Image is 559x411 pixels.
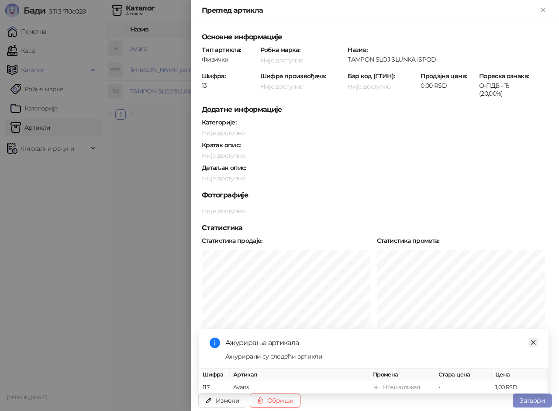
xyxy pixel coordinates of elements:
[202,118,236,126] strong: Категорије :
[202,46,241,54] strong: Тип артикла :
[348,72,394,80] strong: Бар код (ГТИН) :
[199,369,230,381] th: Шифра
[201,82,258,90] div: 13
[420,82,476,90] div: 0,00 RSD
[377,237,439,245] strong: Статистика промета :
[202,164,246,172] strong: Детаљан опис :
[202,207,245,215] span: Није доступно
[260,56,304,64] span: Није доступно
[260,72,326,80] strong: Шифра произвођача :
[199,381,230,394] td: 117
[260,46,300,54] strong: Робна марка :
[530,339,536,345] span: close
[225,338,538,348] div: Ажурирање артикала
[202,223,549,233] h5: Статистика
[225,352,538,361] div: Ажурирани су следећи артикли:
[230,369,369,381] th: Артикал
[492,369,549,381] th: Цена
[202,190,549,200] h5: Фотографије
[435,381,492,394] td: -
[202,141,240,149] strong: Кратак опис :
[230,381,369,394] td: Avans
[478,82,535,97] div: О-ПДВ - Ђ (20,00%)
[202,104,549,115] h5: Додатне информације
[202,32,549,42] h5: Основне информације
[348,83,391,90] span: Није доступно
[202,72,225,80] strong: Шифра :
[202,129,245,137] span: Није доступно
[435,369,492,381] th: Стара цена
[421,72,466,80] strong: Продајна цена :
[202,5,538,16] div: Преглед артикла
[202,152,245,159] span: Није доступно
[492,381,549,394] td: 1,00 RSD
[202,174,245,182] span: Није доступно
[348,46,367,54] strong: Назив :
[260,83,304,90] span: Није доступно
[210,338,220,348] span: info-circle
[202,237,262,245] strong: Статистика продаје :
[538,5,549,16] button: Close
[528,338,538,347] a: Close
[369,369,435,381] th: Промена
[479,72,528,80] strong: Пореска ознака :
[198,394,246,408] button: Измени
[347,55,549,63] div: TAMPON SLOJ SLUNKA ISPOD
[383,383,420,392] div: Нови артикал
[201,55,258,63] div: Физички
